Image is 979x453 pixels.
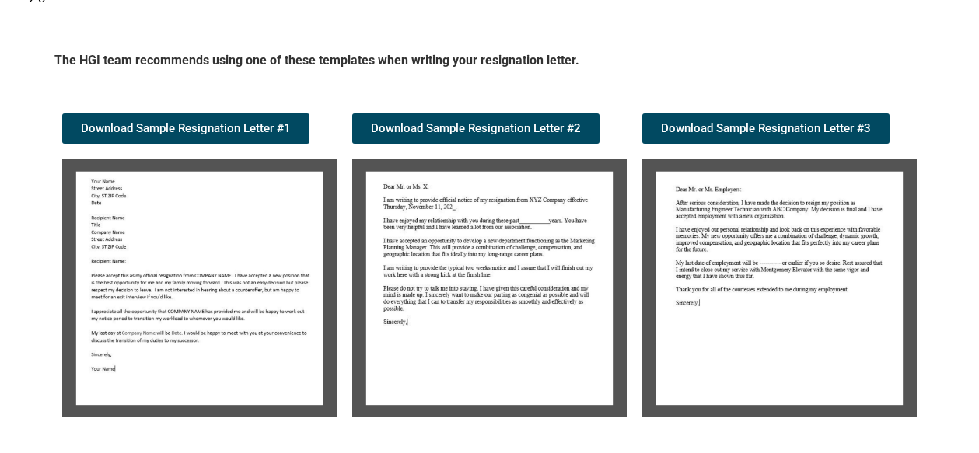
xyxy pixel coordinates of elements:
[642,113,890,144] a: Download Sample Resignation Letter #3
[661,123,871,134] span: Download Sample Resignation Letter #3
[352,113,600,144] a: Download Sample Resignation Letter #2
[371,123,581,134] span: Download Sample Resignation Letter #2
[62,113,309,144] a: Download Sample Resignation Letter #1
[54,52,925,75] h5: The HGI team recommends using one of these templates when writing your resignation letter.
[81,123,291,134] span: Download Sample Resignation Letter #1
